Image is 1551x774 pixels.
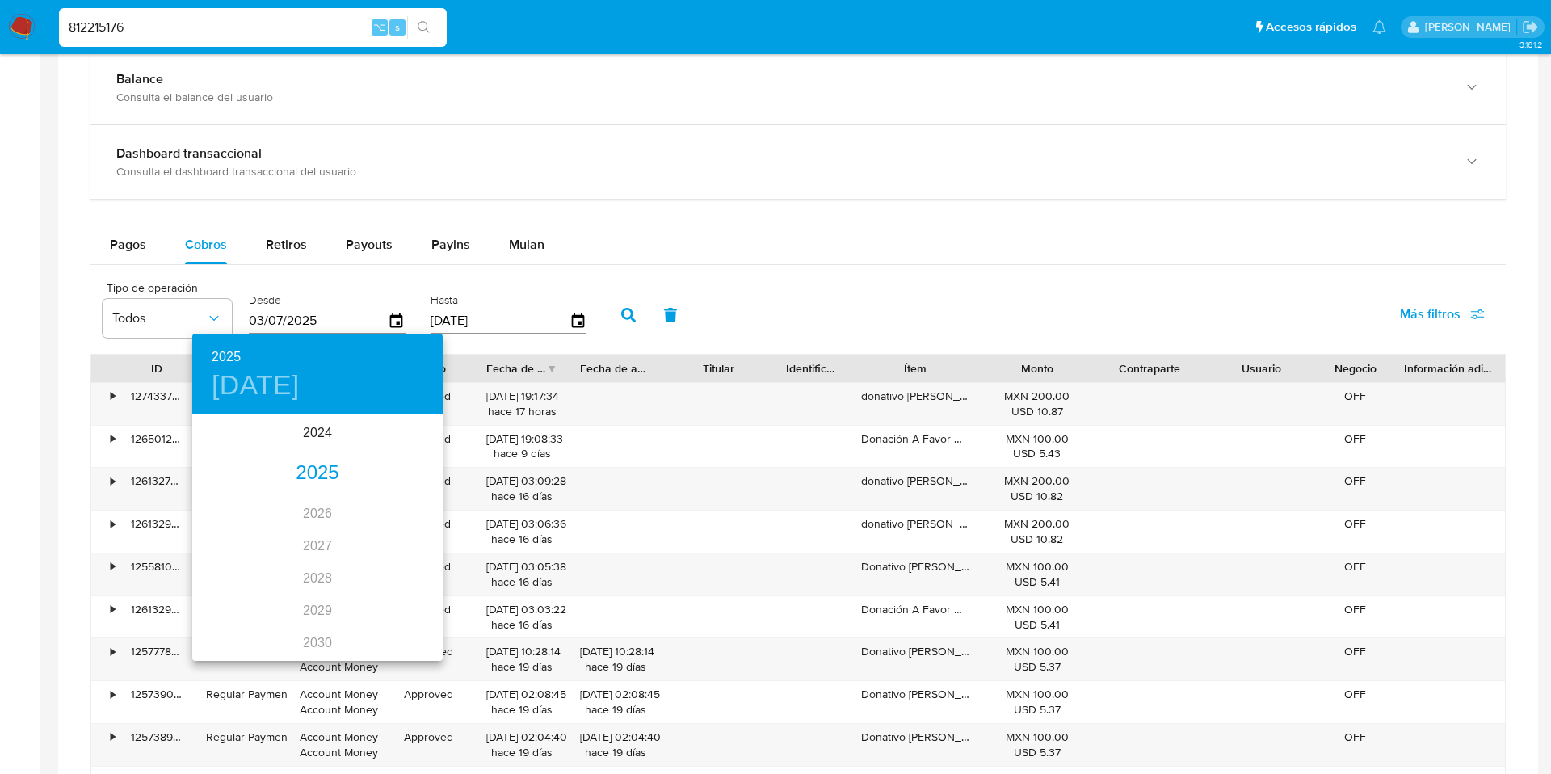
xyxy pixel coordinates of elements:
[212,368,300,402] button: [DATE]
[212,346,241,368] button: 2025
[192,457,443,490] div: 2025
[192,417,443,449] div: 2024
